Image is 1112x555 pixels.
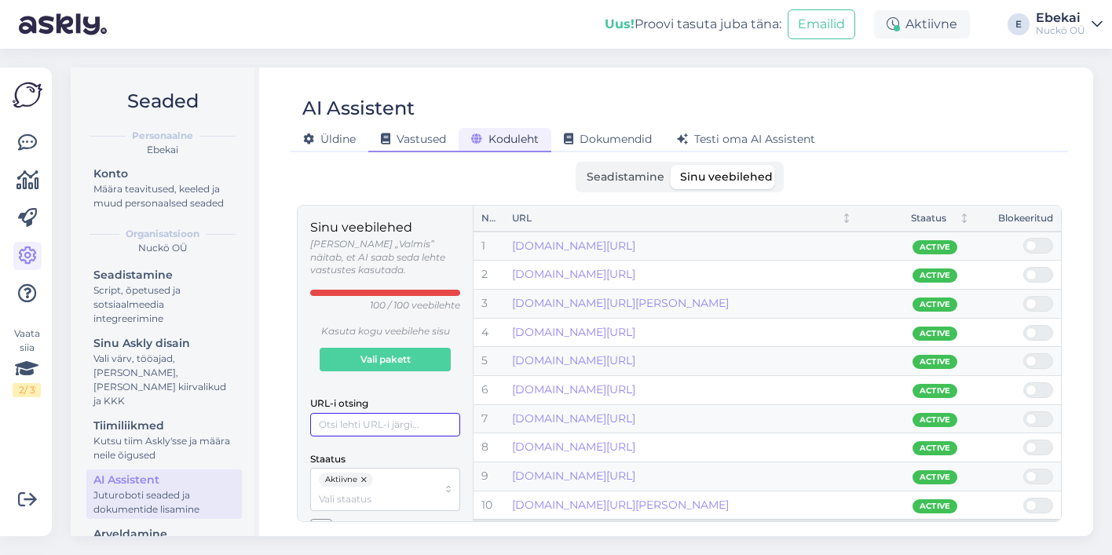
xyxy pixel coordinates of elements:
div: Ebekai [1036,12,1085,24]
a: Vali pakett [320,348,451,371]
div: Aktiivne [874,10,970,38]
div: Konto [93,166,235,182]
label: Staatus [310,452,346,467]
span: Active [920,298,951,311]
div: Seadistamine [93,267,235,283]
span: 3 [481,296,488,310]
div: Vaata siia [13,327,41,397]
span: Active [920,471,951,484]
div: No. [481,211,496,226]
div: Sinu Askly disain [93,335,235,352]
a: [DOMAIN_NAME][URL] [512,267,635,281]
a: [DOMAIN_NAME][URL] [512,325,635,339]
span: 9 [481,469,488,483]
span: Active [920,385,951,397]
p: 100 / 100 veebilehte [370,299,460,312]
a: [DOMAIN_NAME][URL] [512,382,635,396]
a: [DOMAIN_NAME][URL][PERSON_NAME] [512,296,729,310]
span: 4 [481,325,488,339]
span: Aktiivne [325,473,357,487]
div: Vali värv, tööajad, [PERSON_NAME], [PERSON_NAME] kiirvalikud ja KKK [93,352,235,408]
span: Active [920,442,951,455]
div: Juturoboti seaded ja dokumentide lisamine [93,488,235,517]
div: AI Assistent [302,93,415,123]
b: Personaalne [132,129,193,143]
a: EbekaiNuckö OÜ [1036,12,1103,37]
img: Askly Logo [13,80,42,110]
a: Sinu Askly disainVali värv, tööajad, [PERSON_NAME], [PERSON_NAME] kiirvalikud ja KKK [86,333,242,411]
span: 5 [481,353,488,367]
div: Staatus [868,211,947,226]
a: [DOMAIN_NAME][URL][PERSON_NAME] [512,498,729,512]
span: Testi oma AI Assistent [677,132,815,146]
div: Määra teavitused, keeled ja muud personaalsed seaded [93,182,235,210]
div: Script, õpetused ja sotsiaalmeedia integreerimine [93,283,235,326]
div: Nuckö OÜ [1036,24,1085,37]
a: [DOMAIN_NAME][URL] [512,411,635,425]
span: Active [920,500,951,513]
h2: Seaded [83,86,242,116]
a: AI AssistentJuturoboti seaded ja dokumentide lisamine [86,469,242,519]
span: Koduleht [471,132,539,146]
p: Sinu veebilehed [310,218,460,238]
div: Tiimiliikmed [93,418,235,434]
div: Kutsu tiim Askly'sse ja määra neile õigused [93,434,235,462]
a: KontoMäära teavitused, keeled ja muud personaalsed seaded [86,163,242,213]
a: [DOMAIN_NAME][URL] [512,469,635,483]
div: URL [512,211,828,226]
span: Active [920,414,951,426]
div: Nuckö OÜ [83,241,242,255]
th: URLNot sorted [504,206,859,232]
span: Vastused [381,132,446,146]
span: Sinu veebilehed [680,170,773,184]
span: 7 [481,411,488,425]
span: Seadistamine [587,170,664,184]
button: Reload pages [310,519,332,541]
div: E [1008,13,1030,35]
div: Arveldamine [93,526,235,542]
a: [DOMAIN_NAME][URL] [512,353,635,367]
span: Active [920,241,951,254]
div: Proovi tasuta juba täna: [605,15,781,34]
div: 2 / 3 [13,383,41,397]
div: Blokeeritud [998,211,1053,226]
div: AI Assistent [93,472,235,488]
p: [PERSON_NAME] „Valmis” näitab, et AI saab seda lehte vastustes kasutada. [310,238,460,277]
b: Uus! [605,16,635,31]
b: Organisatsioon [126,227,199,241]
a: [DOMAIN_NAME][URL] [512,239,635,253]
span: 10 [481,498,492,512]
label: URL-i otsing [310,396,368,411]
input: Otsi lehti URL-i järgi... [310,413,460,436]
span: 1 [481,239,485,253]
span: 8 [481,440,488,454]
span: Active [920,356,951,368]
input: Vali staatus [319,491,437,506]
th: StaatusNot sorted [860,206,978,232]
div: Ebekai [83,143,242,157]
a: TiimiliikmedKutsu tiim Askly'sse ja määra neile õigused [86,415,242,465]
span: 2 [481,267,488,281]
div: Not sorted [959,213,970,224]
p: Kasuta kogu veebilehe sisu [310,325,460,338]
button: Emailid [788,9,855,39]
a: SeadistamineScript, õpetused ja sotsiaalmeedia integreerimine [86,265,242,328]
span: Üldine [303,132,356,146]
span: Dokumendid [564,132,652,146]
div: Not sorted [841,213,852,224]
span: Active [920,327,951,340]
span: Active [920,269,951,282]
span: 6 [481,382,488,396]
a: [DOMAIN_NAME][URL] [512,440,635,454]
span: Vali pakett [360,349,411,371]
